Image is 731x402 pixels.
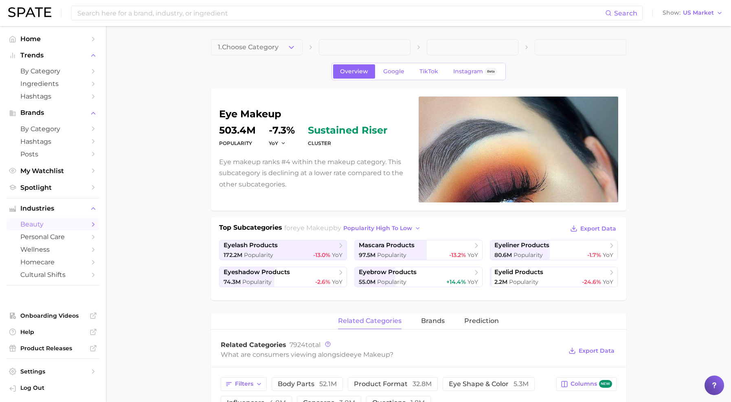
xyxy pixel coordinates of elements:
span: by Category [20,125,86,133]
span: sustained riser [308,125,387,135]
a: eyelid products2.2m Popularity-24.6% YoY [490,267,618,287]
span: YoY [603,278,613,286]
span: Google [383,68,404,75]
span: Popularity [514,251,543,259]
button: Export Data [566,345,616,356]
a: Hashtags [7,90,99,103]
span: eyelid products [494,268,543,276]
span: Popularity [244,251,273,259]
span: My Watchlist [20,167,86,175]
button: Export Data [568,223,618,234]
a: Settings [7,365,99,378]
a: Google [376,64,411,79]
span: -13.2% [449,251,466,259]
span: wellness [20,246,86,253]
span: -13.0% [313,251,330,259]
span: by Category [20,67,86,75]
span: Hashtags [20,92,86,100]
a: cultural shifts [7,268,99,281]
span: Spotlight [20,184,86,191]
span: Onboarding Videos [20,312,86,319]
button: Industries [7,202,99,215]
a: eyebrow products55.0m Popularity+14.4% YoY [354,267,483,287]
div: What are consumers viewing alongside ? [221,349,563,360]
span: Brands [20,109,86,116]
button: Columnsnew [556,377,616,391]
span: Popularity [377,251,406,259]
span: mascara products [359,242,415,249]
span: Log Out [20,384,93,391]
span: Filters [235,380,253,387]
a: Overview [333,64,375,79]
span: Export Data [579,347,615,354]
a: mascara products97.5m Popularity-13.2% YoY [354,240,483,260]
a: wellness [7,243,99,256]
a: Log out. Currently logged in with e-mail karolina.bakalarova@hourglasscosmetics.com. [7,382,99,395]
button: Filters [221,377,267,391]
span: Beta [487,68,495,75]
span: Help [20,328,86,336]
button: Brands [7,107,99,119]
span: eye shape & color [449,381,529,387]
p: Eye makeup ranks #4 within the makeup category. This subcategory is declining at a lower rate com... [219,156,409,190]
span: 2.2m [494,278,507,286]
span: Ingredients [20,80,86,88]
h1: Top Subcategories [219,223,282,235]
a: by Category [7,123,99,135]
span: eyelash products [224,242,278,249]
span: eyebrow products [359,268,417,276]
span: homecare [20,258,86,266]
span: Show [663,11,681,15]
button: ShowUS Market [661,8,725,18]
span: Prediction [464,317,499,325]
button: Trends [7,49,99,62]
a: Onboarding Videos [7,310,99,322]
span: 32.8m [413,380,432,388]
a: Spotlight [7,181,99,194]
span: for by [284,224,423,232]
a: Ingredients [7,77,99,90]
span: 5.3m [514,380,529,388]
span: Home [20,35,86,43]
span: eye makeup [293,224,333,232]
span: related categories [338,317,402,325]
button: YoY [269,140,286,147]
span: YoY [332,278,342,286]
span: product format [354,381,432,387]
img: SPATE [8,7,51,17]
span: eye makeup [350,351,390,358]
dd: 503.4m [219,125,256,135]
span: total [290,341,320,349]
span: Posts [20,150,86,158]
span: 97.5m [359,251,375,259]
span: YoY [603,251,613,259]
span: Related Categories [221,341,286,349]
span: YoY [468,251,478,259]
input: Search here for a brand, industry, or ingredient [77,6,605,20]
span: Search [614,9,637,17]
a: InstagramBeta [446,64,504,79]
a: homecare [7,256,99,268]
a: eyeliner products80.6m Popularity-1.7% YoY [490,240,618,260]
span: 1. Choose Category [218,44,279,51]
a: My Watchlist [7,165,99,177]
a: Hashtags [7,135,99,148]
span: Instagram [453,68,483,75]
span: eyeliner products [494,242,549,249]
dt: Popularity [219,138,256,148]
span: Columns [571,380,612,388]
span: -1.7% [587,251,601,259]
dd: -7.3% [269,125,295,135]
a: TikTok [413,64,445,79]
span: 52.1m [319,380,337,388]
span: beauty [20,220,86,228]
span: popularity high to low [343,225,412,232]
a: Product Releases [7,342,99,354]
span: Product Releases [20,345,86,352]
a: personal care [7,231,99,243]
a: eyeshadow products74.3m Popularity-2.6% YoY [219,267,347,287]
h1: eye makeup [219,109,409,119]
span: personal care [20,233,86,241]
a: Posts [7,148,99,160]
span: YoY [269,140,278,147]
